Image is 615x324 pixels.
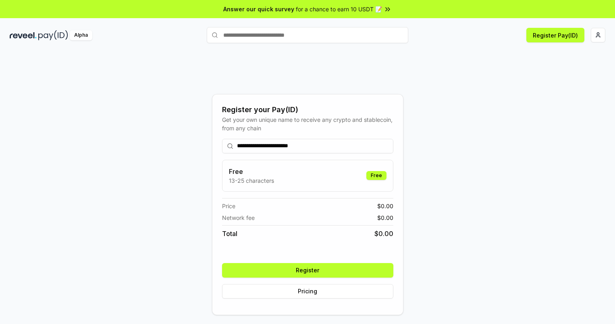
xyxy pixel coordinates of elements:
[526,28,584,42] button: Register Pay(ID)
[222,115,393,132] div: Get your own unique name to receive any crypto and stablecoin, from any chain
[377,213,393,222] span: $ 0.00
[222,202,235,210] span: Price
[222,284,393,299] button: Pricing
[70,30,92,40] div: Alpha
[296,5,382,13] span: for a chance to earn 10 USDT 📝
[229,176,274,185] p: 13-25 characters
[366,171,386,180] div: Free
[222,213,255,222] span: Network fee
[229,167,274,176] h3: Free
[223,5,294,13] span: Answer our quick survey
[222,229,237,238] span: Total
[222,104,393,115] div: Register your Pay(ID)
[374,229,393,238] span: $ 0.00
[38,30,68,40] img: pay_id
[10,30,37,40] img: reveel_dark
[377,202,393,210] span: $ 0.00
[222,263,393,278] button: Register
